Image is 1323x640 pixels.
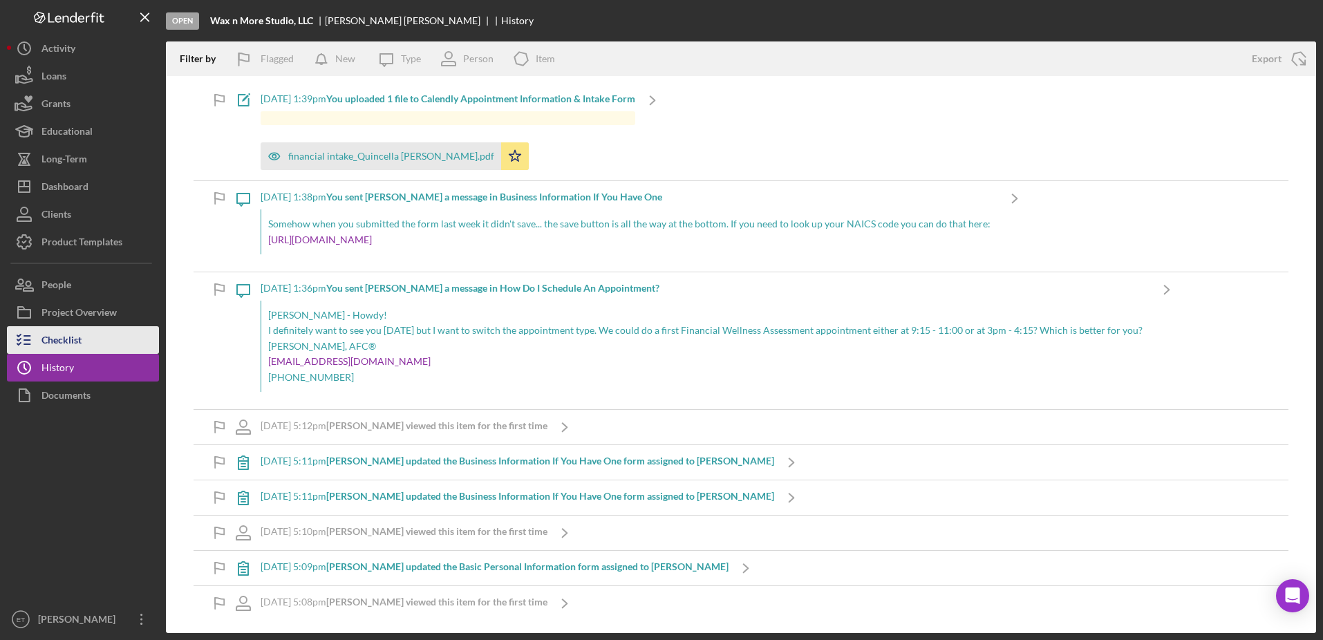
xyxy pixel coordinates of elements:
div: Export [1252,45,1282,73]
div: Open Intercom Messenger [1276,579,1309,612]
button: Export [1238,45,1316,73]
button: Loans [7,62,159,90]
button: Flagged [226,45,308,73]
button: Documents [7,382,159,409]
div: Activity [41,35,75,66]
div: [PERSON_NAME] [PERSON_NAME] [325,15,492,26]
b: [PERSON_NAME] viewed this item for the first time [326,596,547,608]
b: You uploaded 1 file to Calendly Appointment Information & Intake Form [326,93,635,104]
a: [DATE] 1:39pmYou uploaded 1 file to Calendly Appointment Information & Intake Formfinancial intak... [226,83,670,180]
a: [DATE] 5:10pm[PERSON_NAME] viewed this item for the first time [226,516,582,550]
button: ET[PERSON_NAME] [7,605,159,633]
div: Project Overview [41,299,117,330]
button: People [7,271,159,299]
a: [DATE] 5:11pm[PERSON_NAME] updated the Business Information If You Have One form assigned to [PER... [226,480,809,515]
button: Long-Term [7,145,159,173]
b: You sent [PERSON_NAME] a message in How Do I Schedule An Appointment? [326,282,659,294]
div: Flagged [261,45,294,73]
div: Educational [41,117,93,149]
div: [DATE] 5:09pm [261,561,729,572]
div: [DATE] 5:12pm [261,420,547,431]
div: Person [463,53,494,64]
a: [DATE] 5:09pm[PERSON_NAME] updated the Basic Personal Information form assigned to [PERSON_NAME] [226,551,763,585]
button: Educational [7,117,159,145]
div: [DATE] 5:10pm [261,526,547,537]
div: Dashboard [41,173,88,204]
a: [DATE] 5:12pm[PERSON_NAME] viewed this item for the first time [226,410,582,444]
div: Documents [41,382,91,413]
div: [DATE] 1:36pm [261,283,1150,294]
div: Checklist [41,326,82,357]
button: Activity [7,35,159,62]
div: [DATE] 1:39pm [261,93,635,104]
a: [URL][DOMAIN_NAME] [268,234,372,245]
div: Open [166,12,199,30]
b: Wax n More Studio, LLC [210,15,313,26]
b: [PERSON_NAME] updated the Business Information If You Have One form assigned to [PERSON_NAME] [326,490,774,502]
div: [PERSON_NAME] [35,605,124,637]
a: [EMAIL_ADDRESS][DOMAIN_NAME] [268,355,431,367]
div: [DATE] 5:11pm [261,455,774,467]
text: ET [17,616,25,623]
p: I definitely want to see you [DATE] but I want to switch the appointment type. We could do a firs... [268,323,1143,338]
button: financial intake_Quincella [PERSON_NAME].pdf [261,142,529,170]
p: [PERSON_NAME] - Howdy! [268,308,1143,323]
div: History [501,15,534,26]
div: Product Templates [41,228,122,259]
b: [PERSON_NAME] updated the Basic Personal Information form assigned to [PERSON_NAME] [326,561,729,572]
button: Clients [7,200,159,228]
a: [DATE] 1:38pmYou sent [PERSON_NAME] a message in Business Information If You Have OneSomehow when... [226,181,1032,272]
div: [DATE] 5:08pm [261,596,547,608]
p: [PHONE_NUMBER] [268,370,1143,385]
div: Type [401,53,421,64]
b: [PERSON_NAME] viewed this item for the first time [326,525,547,537]
b: You sent [PERSON_NAME] a message in Business Information If You Have One [326,191,662,203]
b: [PERSON_NAME] viewed this item for the first time [326,420,547,431]
div: Loans [41,62,66,93]
div: Item [536,53,555,64]
b: [PERSON_NAME] updated the Business Information If You Have One form assigned to [PERSON_NAME] [326,455,774,467]
div: Grants [41,90,71,121]
button: Grants [7,90,159,117]
a: [DATE] 5:11pm[PERSON_NAME] updated the Business Information If You Have One form assigned to [PER... [226,445,809,480]
p: [PERSON_NAME], AFC® [268,339,1143,354]
button: Project Overview [7,299,159,326]
div: People [41,271,71,302]
a: [DATE] 5:08pm[PERSON_NAME] viewed this item for the first time [226,586,582,621]
button: History [7,354,159,382]
a: [DATE] 1:36pmYou sent [PERSON_NAME] a message in How Do I Schedule An Appointment?[PERSON_NAME] -... [226,272,1184,409]
button: Product Templates [7,228,159,256]
div: Long-Term [41,145,87,176]
div: History [41,354,74,385]
p: Somehow when you submitted the form last week it didn't save... the save button is all the way at... [268,216,991,232]
div: [DATE] 1:38pm [261,191,997,203]
button: Checklist [7,326,159,354]
button: Dashboard [7,173,159,200]
div: financial intake_Quincella [PERSON_NAME].pdf [288,151,494,162]
div: [DATE] 5:11pm [261,491,774,502]
div: New [335,45,355,73]
button: New [308,45,369,73]
div: Filter by [180,53,226,64]
div: Clients [41,200,71,232]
